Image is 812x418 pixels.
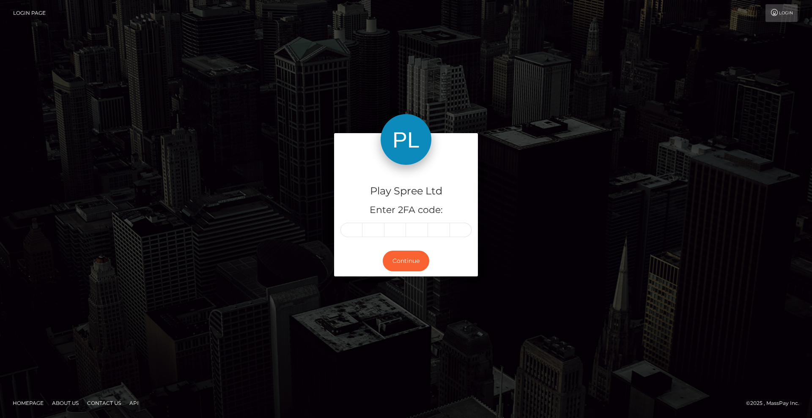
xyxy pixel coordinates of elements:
img: Play Spree Ltd [381,114,431,165]
button: Continue [383,251,429,271]
a: Login [765,4,798,22]
a: Login Page [13,4,46,22]
h5: Enter 2FA code: [340,204,472,217]
a: About Us [49,396,82,410]
a: Homepage [9,396,47,410]
a: API [126,396,142,410]
h4: Play Spree Ltd [340,184,472,199]
div: © 2025 , MassPay Inc. [746,399,806,408]
a: Contact Us [84,396,124,410]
